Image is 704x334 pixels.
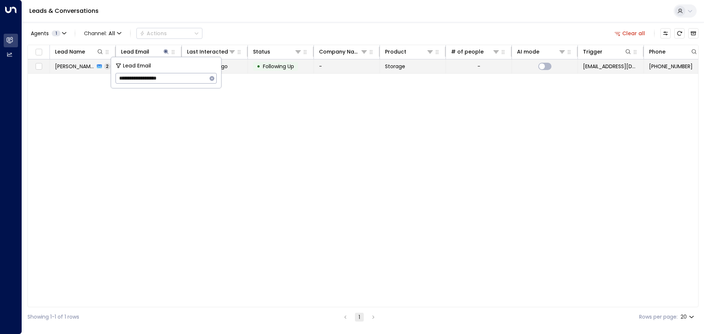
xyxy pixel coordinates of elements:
div: Lead Name [55,47,104,56]
span: Agents [31,31,49,36]
div: Trigger [583,47,632,56]
button: Clear all [612,28,648,38]
div: Trigger [583,47,602,56]
span: All [109,30,115,36]
span: +447729834084 [649,63,693,70]
span: 2 [104,63,110,69]
div: 20 [681,312,696,322]
div: Lead Email [121,47,149,56]
div: AI mode [517,47,539,56]
span: Toggle select row [34,62,43,71]
div: Last Interacted [187,47,236,56]
span: Lead Email [123,62,151,70]
div: • [257,60,260,73]
div: - [477,63,480,70]
button: page 1 [355,313,364,322]
span: Refresh [674,28,685,38]
div: Product [385,47,434,56]
div: # of people [451,47,500,56]
div: AI mode [517,47,566,56]
div: Phone [649,47,665,56]
div: Showing 1-1 of 1 rows [27,313,79,321]
button: Customize [660,28,671,38]
div: # of people [451,47,484,56]
span: Channel: [81,28,124,38]
div: Company Name [319,47,368,56]
span: Lyle Clements [55,63,95,70]
div: Product [385,47,406,56]
a: Leads & Conversations [29,7,99,15]
div: Actions [140,30,167,37]
label: Rows per page: [639,313,678,321]
span: Toggle select all [34,48,43,57]
button: Actions [136,28,202,39]
div: Lead Email [121,47,170,56]
button: Agents1 [27,28,69,38]
div: Last Interacted [187,47,228,56]
div: Company Name [319,47,360,56]
span: 1 [52,30,60,36]
div: Phone [649,47,698,56]
span: Storage [385,63,405,70]
div: Status [253,47,270,56]
span: Following Up [263,63,294,70]
td: - [314,59,380,73]
div: Button group with a nested menu [136,28,202,39]
button: Archived Leads [688,28,698,38]
div: Lead Name [55,47,85,56]
div: Status [253,47,302,56]
span: leads@space-station.co.uk [583,63,638,70]
button: Channel:All [81,28,124,38]
nav: pagination navigation [341,312,378,322]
